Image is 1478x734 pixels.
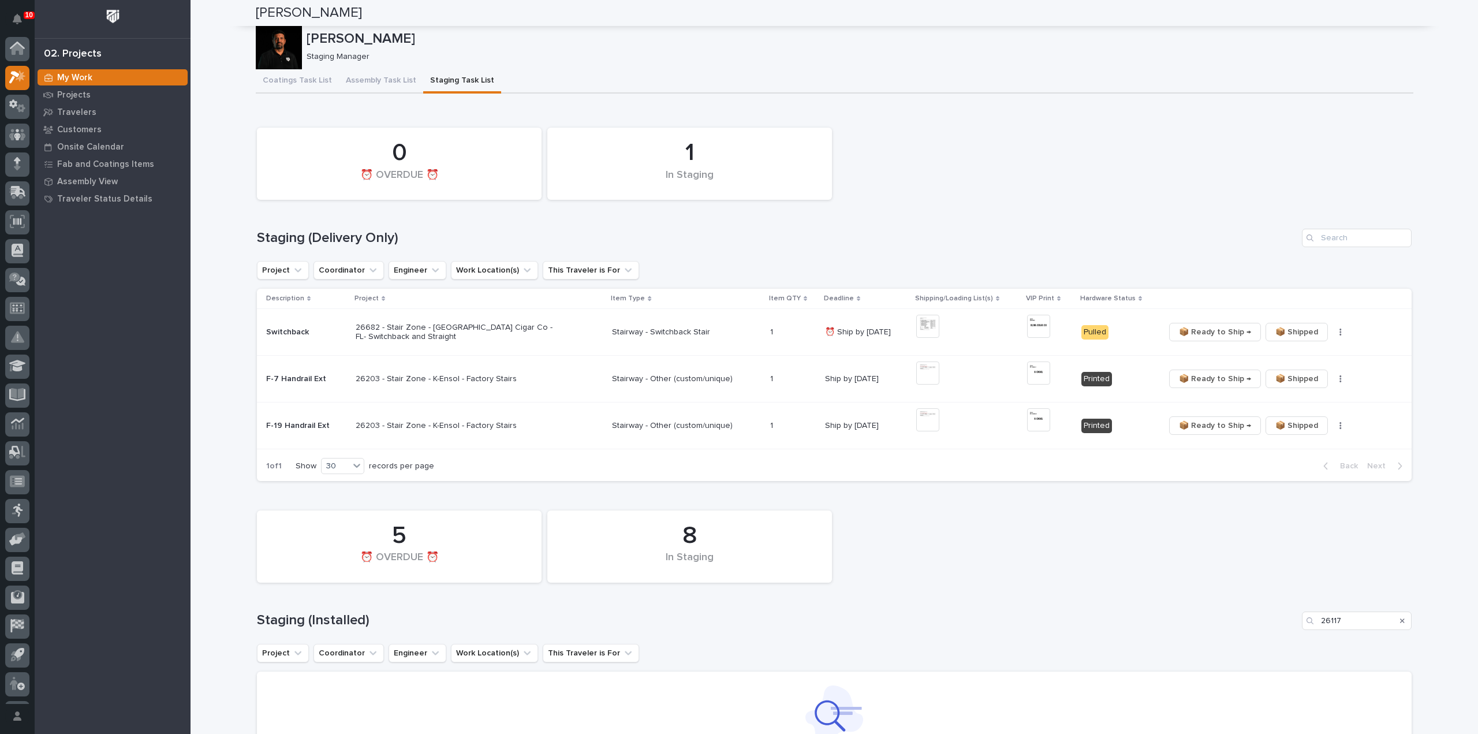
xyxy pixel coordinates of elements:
[354,292,379,305] p: Project
[257,644,309,662] button: Project
[277,521,522,550] div: 5
[35,103,191,121] a: Travelers
[1179,419,1251,433] span: 📦 Ready to Ship →
[825,374,907,384] p: Ship by [DATE]
[1333,461,1358,471] span: Back
[266,292,304,305] p: Description
[389,261,446,280] button: Engineer
[5,7,29,31] button: Notifications
[256,5,362,21] h2: [PERSON_NAME]
[266,419,332,431] p: F-19 Handrail Ext
[770,325,775,337] p: 1
[1367,461,1393,471] span: Next
[313,644,384,662] button: Coordinator
[1169,416,1261,435] button: 📦 Ready to Ship →
[770,419,775,431] p: 1
[825,327,907,337] p: ⏰ Ship by [DATE]
[612,421,760,431] p: Stairway - Other (custom/unique)
[543,644,639,662] button: This Traveler is For
[1275,372,1318,386] span: 📦 Shipped
[1314,461,1363,471] button: Back
[1275,419,1318,433] span: 📦 Shipped
[57,159,154,170] p: Fab and Coatings Items
[356,421,558,431] p: 26203 - Stair Zone - K-Ensol - Factory Stairs
[1266,323,1328,341] button: 📦 Shipped
[257,261,309,280] button: Project
[35,86,191,103] a: Projects
[257,612,1297,629] h1: Staging (Installed)
[35,173,191,190] a: Assembly View
[1266,370,1328,388] button: 📦 Shipped
[277,169,522,193] div: ⏰ OVERDUE ⏰
[57,90,91,100] p: Projects
[567,169,812,193] div: In Staging
[1169,370,1261,388] button: 📦 Ready to Ship →
[451,261,538,280] button: Work Location(s)
[1026,292,1054,305] p: VIP Print
[57,125,102,135] p: Customers
[1169,323,1261,341] button: 📦 Ready to Ship →
[14,14,29,32] div: Notifications10
[612,327,760,337] p: Stairway - Switchback Stair
[1302,612,1412,630] input: Search
[313,261,384,280] button: Coordinator
[257,452,291,480] p: 1 of 1
[1266,416,1328,435] button: 📦 Shipped
[770,372,775,384] p: 1
[567,552,812,576] div: In Staging
[35,69,191,86] a: My Work
[451,644,538,662] button: Work Location(s)
[543,261,639,280] button: This Traveler is For
[307,31,1409,47] p: [PERSON_NAME]
[57,177,118,187] p: Assembly View
[257,309,1412,356] tr: SwitchbackSwitchback 26682 - Stair Zone - [GEOGRAPHIC_DATA] Cigar Co - FL- Switchback and Straigh...
[567,139,812,167] div: 1
[1179,372,1251,386] span: 📦 Ready to Ship →
[1363,461,1412,471] button: Next
[1302,229,1412,247] input: Search
[611,292,645,305] p: Item Type
[57,107,96,118] p: Travelers
[824,292,854,305] p: Deadline
[1081,419,1112,433] div: Printed
[825,421,907,431] p: Ship by [DATE]
[35,190,191,207] a: Traveler Status Details
[339,69,423,94] button: Assembly Task List
[257,403,1412,449] tr: F-19 Handrail ExtF-19 Handrail Ext 26203 - Stair Zone - K-Ensol - Factory StairsStairway - Other ...
[25,11,33,19] p: 10
[257,230,1297,247] h1: Staging (Delivery Only)
[1275,325,1318,339] span: 📦 Shipped
[57,73,92,83] p: My Work
[307,52,1404,62] p: Staging Manager
[57,194,152,204] p: Traveler Status Details
[277,552,522,576] div: ⏰ OVERDUE ⏰
[266,372,329,384] p: F-7 Handrail Ext
[356,323,558,342] p: 26682 - Stair Zone - [GEOGRAPHIC_DATA] Cigar Co - FL- Switchback and Straight
[256,69,339,94] button: Coatings Task List
[369,461,434,471] p: records per page
[1080,292,1136,305] p: Hardware Status
[423,69,501,94] button: Staging Task List
[35,121,191,138] a: Customers
[769,292,801,305] p: Item QTY
[1081,372,1112,386] div: Printed
[1179,325,1251,339] span: 📦 Ready to Ship →
[356,374,558,384] p: 26203 - Stair Zone - K-Ensol - Factory Stairs
[35,155,191,173] a: Fab and Coatings Items
[1081,325,1108,340] div: Pulled
[44,48,102,61] div: 02. Projects
[322,460,349,472] div: 30
[567,521,812,550] div: 8
[296,461,316,471] p: Show
[35,138,191,155] a: Onsite Calendar
[612,374,760,384] p: Stairway - Other (custom/unique)
[266,325,311,337] p: Switchback
[389,644,446,662] button: Engineer
[277,139,522,167] div: 0
[57,142,124,152] p: Onsite Calendar
[102,6,124,27] img: Workspace Logo
[915,292,993,305] p: Shipping/Loading List(s)
[257,356,1412,403] tr: F-7 Handrail ExtF-7 Handrail Ext 26203 - Stair Zone - K-Ensol - Factory StairsStairway - Other (c...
